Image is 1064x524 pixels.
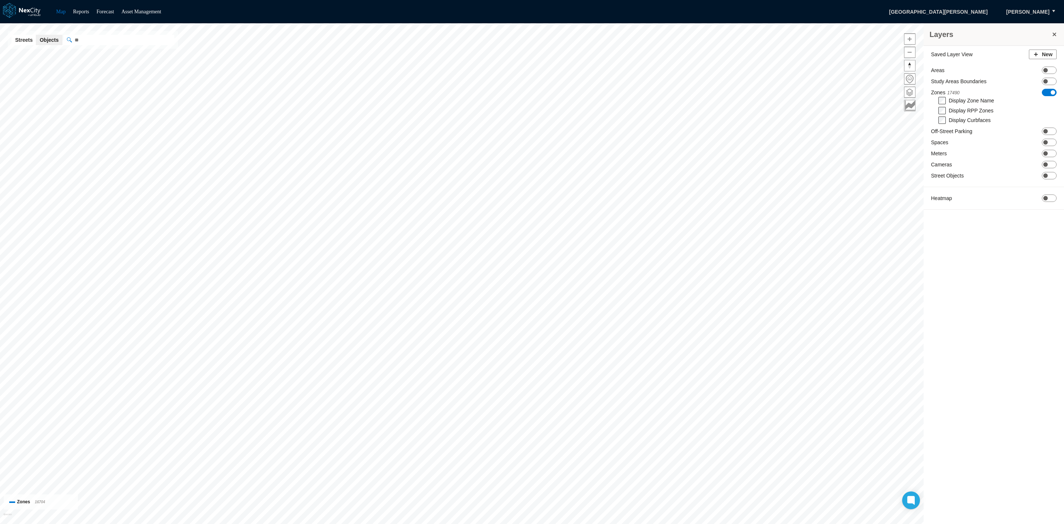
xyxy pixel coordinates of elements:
[904,33,915,45] button: Zoom in
[931,51,973,58] label: Saved Layer View
[931,128,972,135] label: Off-Street Parking
[1042,51,1053,58] span: New
[122,9,161,14] a: Asset Management
[949,98,994,104] label: Display Zone Name
[904,60,915,71] button: Reset bearing to north
[881,6,995,18] span: [GEOGRAPHIC_DATA][PERSON_NAME]
[56,9,66,14] a: Map
[930,29,1051,40] h3: Layers
[931,67,945,74] label: Areas
[904,47,915,58] button: Zoom out
[73,9,89,14] a: Reports
[36,35,62,45] button: Objects
[904,73,915,85] button: Home
[40,36,58,44] span: Objects
[931,161,952,168] label: Cameras
[949,108,993,114] label: Display RPP Zones
[931,195,952,202] label: Heatmap
[904,60,915,71] span: Reset bearing to north
[904,87,915,98] button: Layers management
[904,47,915,58] span: Zoom out
[1006,8,1050,16] span: [PERSON_NAME]
[9,498,72,506] div: Zones
[904,34,915,44] span: Zoom in
[35,500,45,504] span: 16704
[947,90,959,95] span: 17490
[931,172,964,179] label: Street Objects
[904,100,915,111] button: Key metrics
[3,513,12,522] a: Mapbox homepage
[1029,50,1057,59] button: New
[949,117,991,123] label: Display Curbfaces
[15,36,33,44] span: Streets
[931,150,947,157] label: Meters
[96,9,114,14] a: Forecast
[931,78,986,85] label: Study Areas Boundaries
[931,139,948,146] label: Spaces
[999,6,1057,18] button: [PERSON_NAME]
[931,89,959,97] label: Zones
[11,35,36,45] button: Streets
